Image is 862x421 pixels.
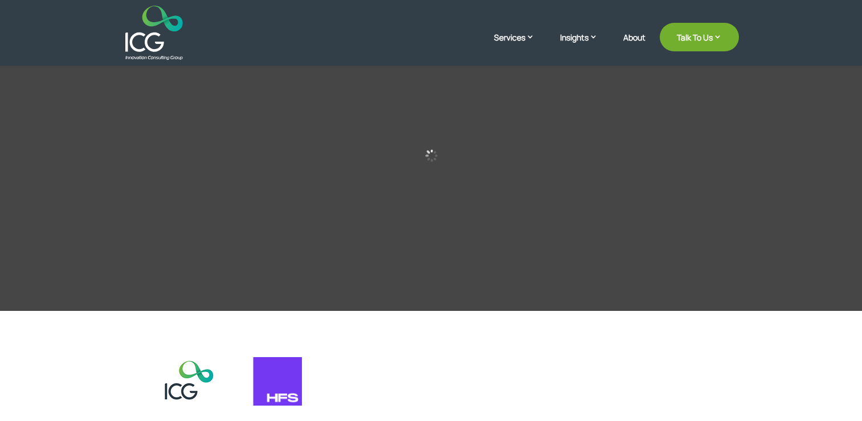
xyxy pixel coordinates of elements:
img: HFS_Primary_Logo 1 [253,357,302,406]
img: icg-logo [160,357,219,407]
a: About [623,33,646,60]
a: Services [494,31,546,60]
img: ICG [125,6,183,60]
a: Insights [560,31,609,60]
a: Talk To Us [660,23,739,51]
